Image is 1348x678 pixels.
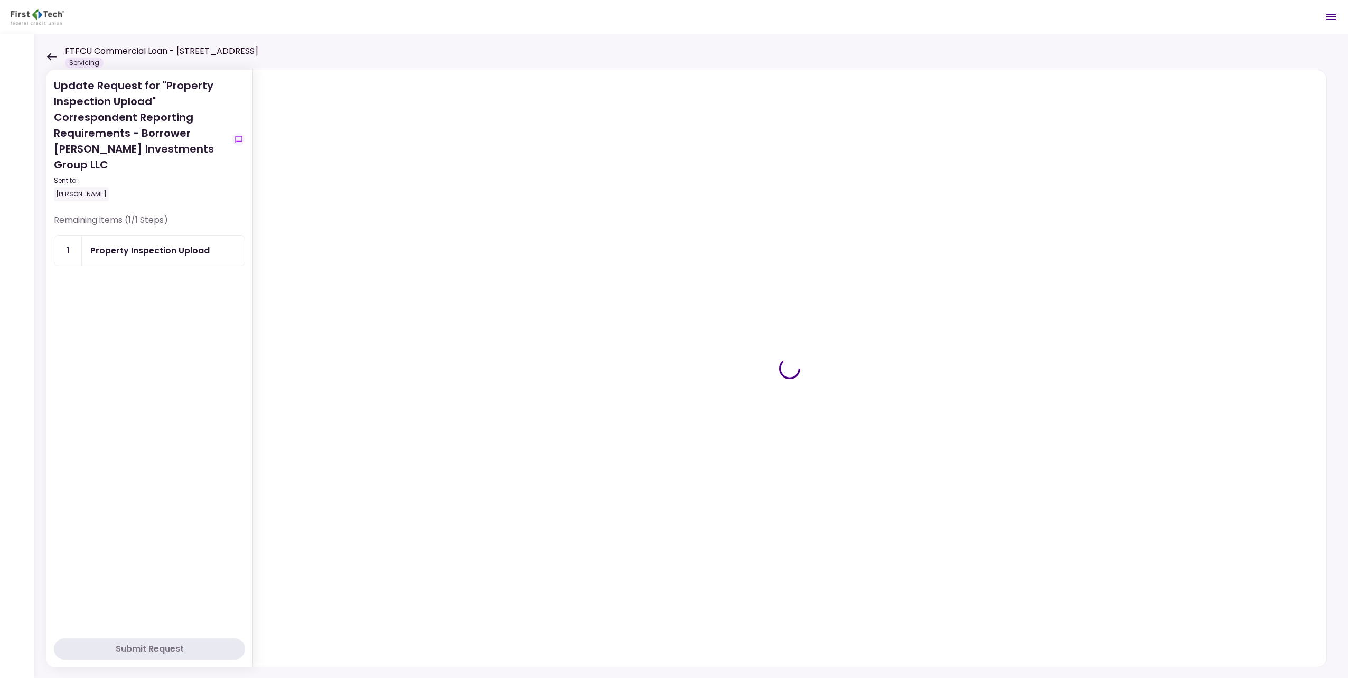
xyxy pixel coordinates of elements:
a: 1Property Inspection Upload [54,235,245,266]
div: Update Request for "Property Inspection Upload" Correspondent Reporting Requirements - Borrower [... [54,78,228,201]
div: Property Inspection Upload [90,244,210,257]
div: Sent to: [54,176,228,185]
div: Remaining items (1/1 Steps) [54,214,245,235]
div: Submit Request [116,643,184,655]
h1: FTFCU Commercial Loan - [STREET_ADDRESS] [65,45,258,58]
div: 1 [54,236,82,266]
div: [PERSON_NAME] [54,187,109,201]
button: Open menu [1318,4,1344,30]
button: show-messages [232,133,245,146]
img: Partner icon [11,9,64,25]
button: Submit Request [54,638,245,660]
div: Servicing [65,58,104,68]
